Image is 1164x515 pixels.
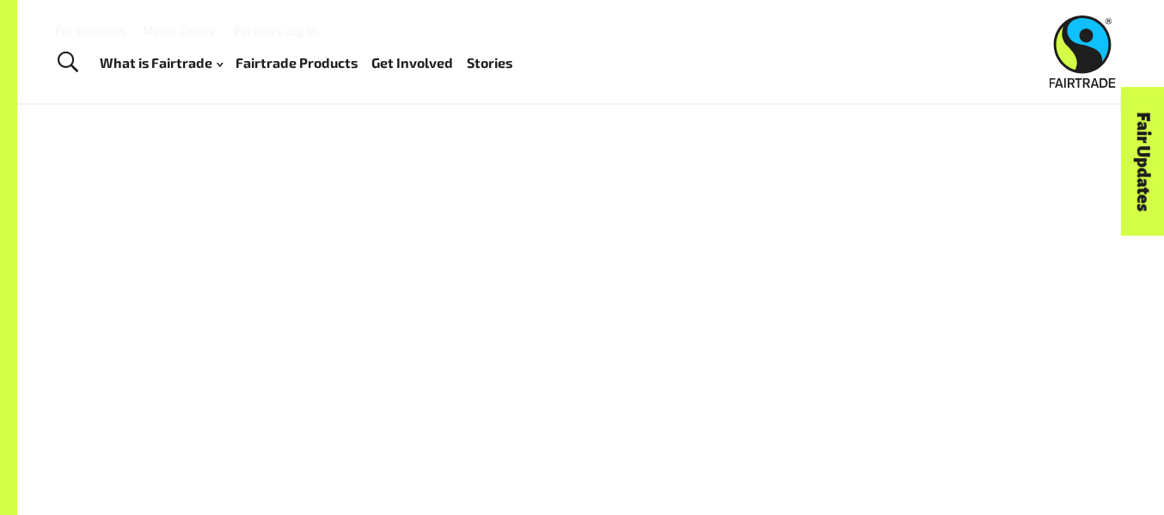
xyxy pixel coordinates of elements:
a: Stories [467,51,512,76]
a: Toggle Search [46,41,89,84]
a: Get Involved [371,51,453,76]
a: What is Fairtrade [100,51,223,76]
img: Fairtrade Australia New Zealand logo [1050,15,1116,88]
a: Partners Log In [234,23,317,38]
a: Fairtrade Products [236,51,358,76]
a: For business [55,23,126,38]
a: Media Centre [143,23,217,38]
